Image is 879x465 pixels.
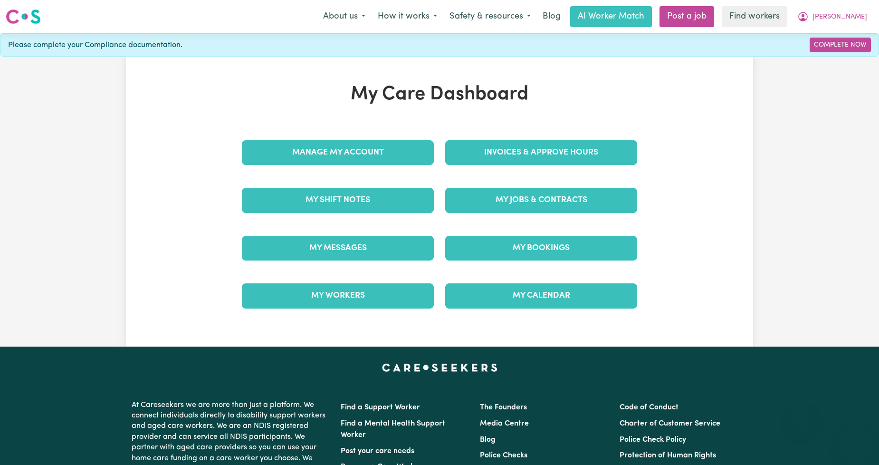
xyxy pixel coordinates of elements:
[341,447,414,455] a: Post your care needs
[792,404,811,423] iframe: Close message
[659,6,714,27] a: Post a job
[317,7,372,27] button: About us
[620,436,686,444] a: Police Check Policy
[341,420,445,439] a: Find a Mental Health Support Worker
[480,420,529,427] a: Media Centre
[570,6,652,27] a: AI Worker Match
[812,12,867,22] span: [PERSON_NAME]
[480,452,527,459] a: Police Checks
[242,188,434,213] a: My Shift Notes
[242,236,434,261] a: My Messages
[445,283,637,308] a: My Calendar
[382,364,497,371] a: Careseekers home page
[242,140,434,165] a: Manage My Account
[8,39,182,51] span: Please complete your Compliance documentation.
[242,283,434,308] a: My Workers
[480,436,496,444] a: Blog
[537,6,566,27] a: Blog
[791,7,873,27] button: My Account
[6,8,41,25] img: Careseekers logo
[480,404,527,411] a: The Founders
[341,404,420,411] a: Find a Support Worker
[620,420,720,427] a: Charter of Customer Service
[620,404,678,411] a: Code of Conduct
[810,38,871,52] a: Complete Now
[722,6,787,27] a: Find workers
[841,427,871,457] iframe: Button to launch messaging window
[445,140,637,165] a: Invoices & Approve Hours
[372,7,443,27] button: How it works
[6,6,41,28] a: Careseekers logo
[443,7,537,27] button: Safety & resources
[445,188,637,213] a: My Jobs & Contracts
[445,236,637,261] a: My Bookings
[236,83,643,106] h1: My Care Dashboard
[620,452,716,459] a: Protection of Human Rights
